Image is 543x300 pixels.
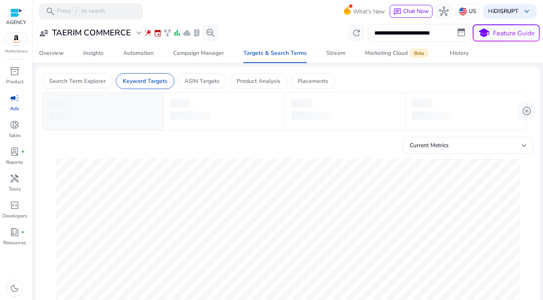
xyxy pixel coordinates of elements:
div: Overview [39,50,64,56]
button: hub [436,3,452,20]
div: loading [49,99,70,107]
span: fiber_manual_record [21,230,24,234]
span: school [478,27,490,39]
button: search_insights [202,25,219,41]
div: loading [291,111,332,120]
p: Feature Guide [493,28,535,38]
p: Placements [298,77,328,85]
p: Tools [9,185,21,193]
span: chat [393,8,402,16]
p: Search Term Explorer [49,77,106,85]
b: DISRUPT [494,7,519,15]
button: chatChat Now [390,5,432,18]
p: Keyword Targets [123,77,167,85]
p: Reports [6,159,23,166]
span: wand_stars [144,29,152,37]
span: Current Metrics [410,141,449,149]
span: / [73,7,80,16]
img: us.svg [459,7,467,15]
span: keyboard_arrow_down [522,7,532,16]
p: Hi [488,9,519,14]
p: Product Analysis [237,77,280,85]
div: loading [412,111,453,120]
span: bar_chart [173,29,181,37]
p: ASIN Targets [185,77,219,85]
p: Resources [3,239,26,246]
span: Beta [409,48,429,58]
span: search_insights [206,28,215,38]
img: amazon.svg [5,33,27,45]
p: US [469,4,476,18]
button: refresh [348,25,365,41]
span: campaign [10,93,20,103]
div: loading [49,111,90,120]
div: Marketing Cloud [365,50,430,57]
p: Product [6,78,24,85]
p: AGENCY [6,19,26,26]
span: hub [439,7,449,16]
div: loading [170,99,191,107]
span: expand_more [134,28,144,38]
span: code_blocks [10,200,20,210]
div: Insights [83,50,104,56]
span: donut_small [10,120,20,130]
div: loading [170,111,211,120]
span: dark_mode [10,283,20,293]
button: schoolFeature Guide [473,24,540,41]
span: What's New [353,4,385,19]
button: add_circle [519,103,535,119]
p: Sales [9,132,21,139]
div: Campaign Manager [173,50,224,56]
span: Chat Now [403,7,429,15]
p: Ads [10,105,19,112]
span: lab_profile [10,147,20,157]
span: book_4 [10,227,20,237]
div: Automation [123,50,154,56]
span: fiber_manual_record [21,150,24,153]
span: add_circle [522,106,532,116]
div: loading [291,99,312,107]
span: search [46,7,55,16]
span: lab_profile [193,29,201,37]
span: cloud [183,29,191,37]
p: Marketplace [5,48,28,54]
span: inventory_2 [10,66,20,76]
div: Targets & Search Terms [243,50,307,56]
p: Press to search [57,7,105,16]
div: loading [412,99,432,107]
span: user_attributes [39,28,49,38]
span: handyman [10,174,20,183]
p: Developers [2,212,27,220]
div: Stream [326,50,345,56]
div: History [450,50,469,56]
span: event [154,29,162,37]
span: refresh [352,28,361,38]
h3: TAERIM COMMERCE [52,28,131,38]
span: family_history [163,29,172,37]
